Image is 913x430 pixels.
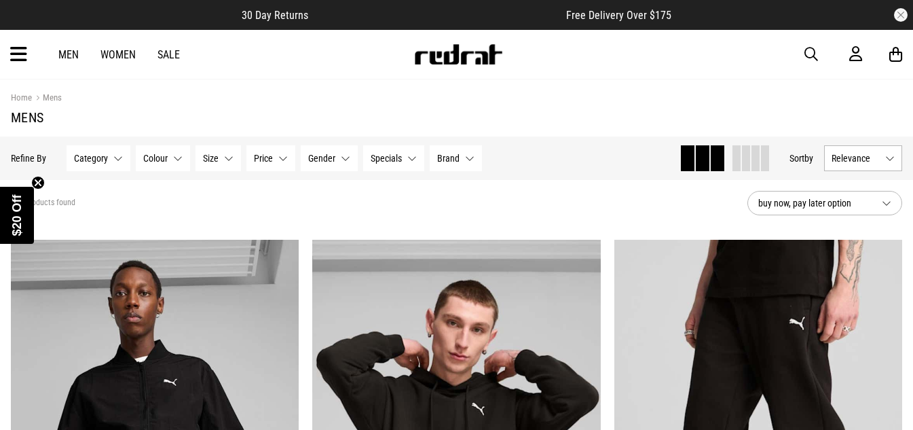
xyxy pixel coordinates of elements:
button: Category [67,145,130,171]
span: Relevance [832,153,880,164]
a: Home [11,92,32,103]
span: Brand [437,153,460,164]
button: Specials [363,145,424,171]
span: Price [254,153,273,164]
span: Size [203,153,219,164]
span: Specials [371,153,402,164]
span: buy now, pay later option [758,195,871,211]
span: $20 Off [10,194,24,236]
button: Size [195,145,241,171]
button: Close teaser [31,176,45,190]
button: Colour [136,145,190,171]
img: Redrat logo [413,44,503,65]
iframe: Customer reviews powered by Trustpilot [335,8,539,22]
button: Brand [430,145,482,171]
span: 491 products found [11,198,75,209]
p: Refine By [11,153,46,164]
button: Price [246,145,295,171]
button: Gender [301,145,358,171]
h1: Mens [11,109,902,126]
a: Mens [32,92,62,105]
a: Men [58,48,79,61]
span: Category [74,153,108,164]
button: buy now, pay later option [747,191,902,215]
a: Women [100,48,136,61]
span: 30 Day Returns [242,9,308,22]
a: Sale [157,48,180,61]
span: by [804,153,813,164]
button: Sortby [789,150,813,166]
span: Colour [143,153,168,164]
span: Gender [308,153,335,164]
button: Relevance [824,145,902,171]
span: Free Delivery Over $175 [566,9,671,22]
